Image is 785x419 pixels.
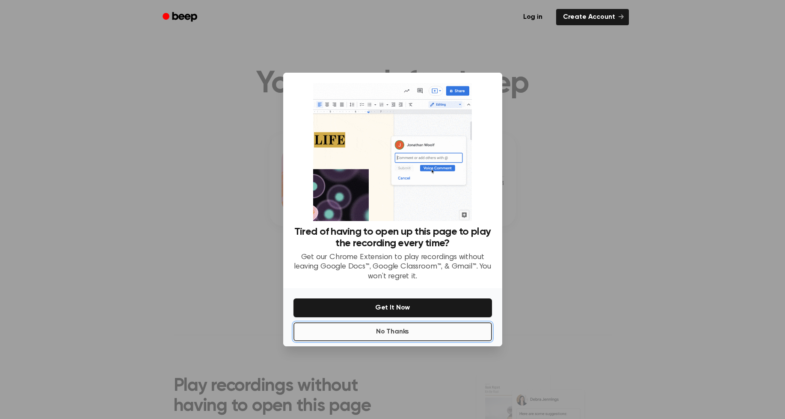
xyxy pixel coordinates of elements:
[157,9,205,26] a: Beep
[293,322,492,341] button: No Thanks
[556,9,629,25] a: Create Account
[293,298,492,317] button: Get It Now
[293,253,492,282] p: Get our Chrome Extension to play recordings without leaving Google Docs™, Google Classroom™, & Gm...
[313,83,472,221] img: Beep extension in action
[515,7,551,27] a: Log in
[293,226,492,249] h3: Tired of having to open up this page to play the recording every time?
